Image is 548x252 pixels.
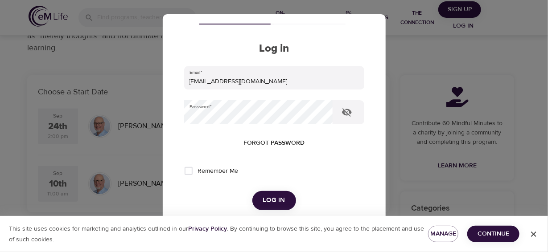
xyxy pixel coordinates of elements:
[435,228,451,240] span: Manage
[184,42,364,55] h2: Log in
[243,138,305,149] span: Forgot password
[263,195,285,206] span: Log in
[198,167,239,176] span: Remember Me
[474,228,512,240] span: Continue
[240,135,308,151] button: Forgot password
[188,225,227,233] b: Privacy Policy
[252,191,296,210] button: Log in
